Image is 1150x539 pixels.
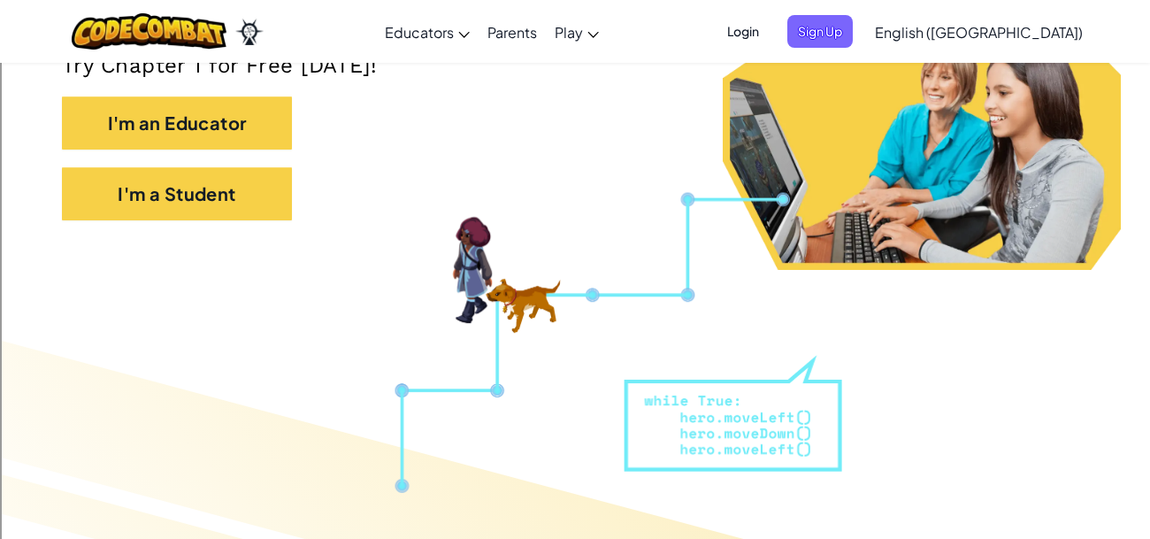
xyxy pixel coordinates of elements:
[7,55,1143,71] div: Delete
[555,23,583,42] span: Play
[385,23,454,42] span: Educators
[546,8,608,56] a: Play
[7,87,1143,103] div: Sign out
[875,23,1083,42] span: English ([GEOGRAPHIC_DATA])
[62,52,1088,79] p: Try Chapter 1 for Free [DATE]!
[7,103,1143,119] div: Rename
[72,13,226,50] img: CodeCombat logo
[235,19,264,45] img: Ozaria
[7,119,1143,135] div: Move To ...
[7,71,1143,87] div: Options
[479,8,546,56] a: Parents
[376,8,479,56] a: Educators
[787,15,853,48] button: Sign Up
[62,167,292,220] button: I'm a Student
[62,96,292,150] button: I'm an Educator
[866,8,1092,56] a: English ([GEOGRAPHIC_DATA])
[7,39,1143,55] div: Move To ...
[7,7,1143,23] div: Sort A > Z
[717,15,770,48] button: Login
[7,23,1143,39] div: Sort New > Old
